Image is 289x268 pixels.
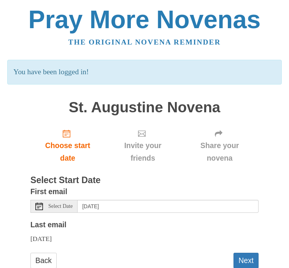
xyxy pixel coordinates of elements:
[7,60,281,85] p: You have been logged in!
[30,185,67,198] label: First email
[30,219,67,231] label: Last email
[68,38,221,46] a: The original novena reminder
[113,139,173,164] span: Invite your friends
[188,139,251,164] span: Share your novena
[48,204,73,209] span: Select Date
[105,123,181,168] div: Click "Next" to confirm your start date first.
[38,139,97,164] span: Choose start date
[29,5,261,33] a: Pray More Novenas
[30,123,105,168] a: Choose start date
[30,99,259,116] h1: St. Augustine Novena
[30,175,259,185] h3: Select Start Date
[30,235,52,242] span: [DATE]
[181,123,259,168] div: Click "Next" to confirm your start date first.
